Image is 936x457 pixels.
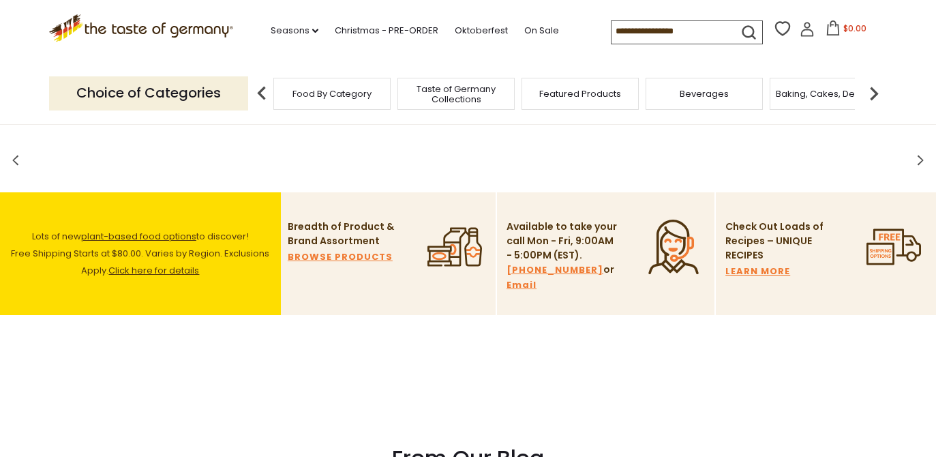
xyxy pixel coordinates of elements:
[817,20,875,41] button: $0.00
[455,23,508,38] a: Oktoberfest
[524,23,559,38] a: On Sale
[11,230,269,277] span: Lots of new to discover! Free Shipping Starts at $80.00. Varies by Region. Exclusions Apply.
[507,220,619,293] p: Available to take your call Mon - Fri, 9:00AM - 5:00PM (EST). or
[292,89,372,99] a: Food By Category
[288,250,393,265] a: BROWSE PRODUCTS
[108,264,199,277] a: Click here for details
[776,89,881,99] a: Baking, Cakes, Desserts
[288,220,400,248] p: Breadth of Product & Brand Assortment
[539,89,621,99] a: Featured Products
[81,230,196,243] a: plant-based food options
[725,264,790,279] a: LEARN MORE
[680,89,729,99] a: Beverages
[49,76,248,110] p: Choice of Categories
[248,80,275,107] img: previous arrow
[843,23,866,34] span: $0.00
[507,263,603,278] a: [PHONE_NUMBER]
[402,84,511,104] a: Taste of Germany Collections
[271,23,318,38] a: Seasons
[507,278,537,293] a: Email
[335,23,438,38] a: Christmas - PRE-ORDER
[725,220,824,263] p: Check Out Loads of Recipes – UNIQUE RECIPES
[860,80,888,107] img: next arrow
